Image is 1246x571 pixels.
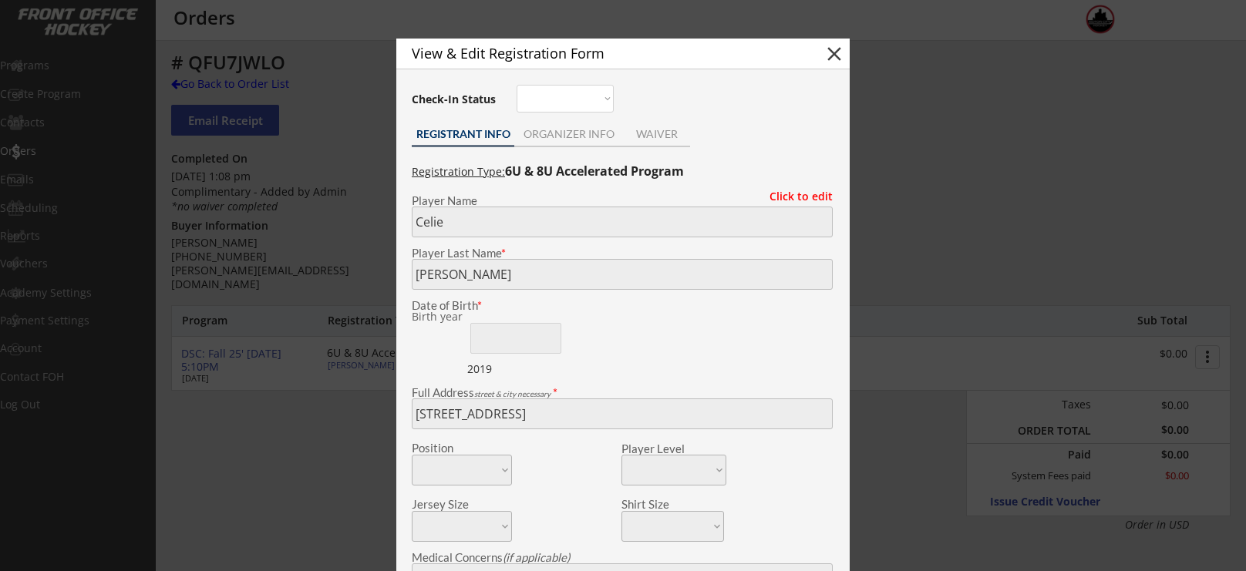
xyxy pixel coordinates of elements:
div: Jersey Size [412,499,491,510]
div: Player Last Name [412,247,833,259]
div: Player Name [412,195,833,207]
div: Medical Concerns [412,552,833,563]
div: Check-In Status [412,94,499,105]
div: WAIVER [623,129,690,139]
div: We are transitioning the system to collect and store date of birth instead of just birth year to ... [412,311,508,323]
div: Date of Birth [412,300,512,311]
em: (if applicable) [503,550,570,564]
strong: 6U & 8U Accelerated Program [505,163,684,180]
div: Shirt Size [621,499,701,510]
div: View & Edit Registration Form [412,46,796,60]
u: Registration Type: [412,164,505,179]
div: Position [412,442,491,454]
input: Street, City, Province/State [412,398,833,429]
em: street & city necessary [474,389,551,398]
div: Full Address [412,387,833,398]
div: REGISTRANT INFO [412,129,514,139]
button: close [823,42,846,65]
div: Player Level [621,443,726,455]
div: ORGANIZER INFO [514,129,623,139]
div: 2019 [467,361,564,377]
div: Click to edit [758,191,833,202]
div: Birth year [412,311,508,322]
